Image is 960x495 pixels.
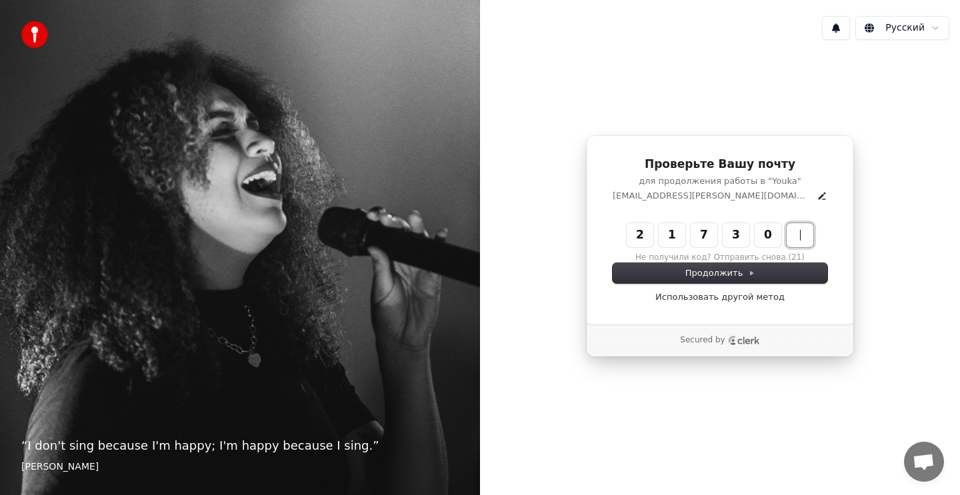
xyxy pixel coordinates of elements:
p: для продолжения работы в "Youka" [613,175,827,187]
a: Использовать другой метод [655,291,785,303]
a: Clerk logo [728,336,760,345]
h1: Проверьте Вашу почту [613,157,827,173]
p: “ I don't sing because I'm happy; I'm happy because I sing. ” [21,436,459,455]
button: Продолжить [613,263,827,283]
footer: [PERSON_NAME] [21,460,459,474]
img: youka [21,21,48,48]
p: [EMAIL_ADDRESS][PERSON_NAME][DOMAIN_NAME] [613,190,811,202]
button: Edit [817,191,827,201]
input: Enter verification code [627,223,840,247]
span: Продолжить [685,267,755,279]
p: Secured by [680,335,725,346]
div: Открытый чат [904,442,944,482]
